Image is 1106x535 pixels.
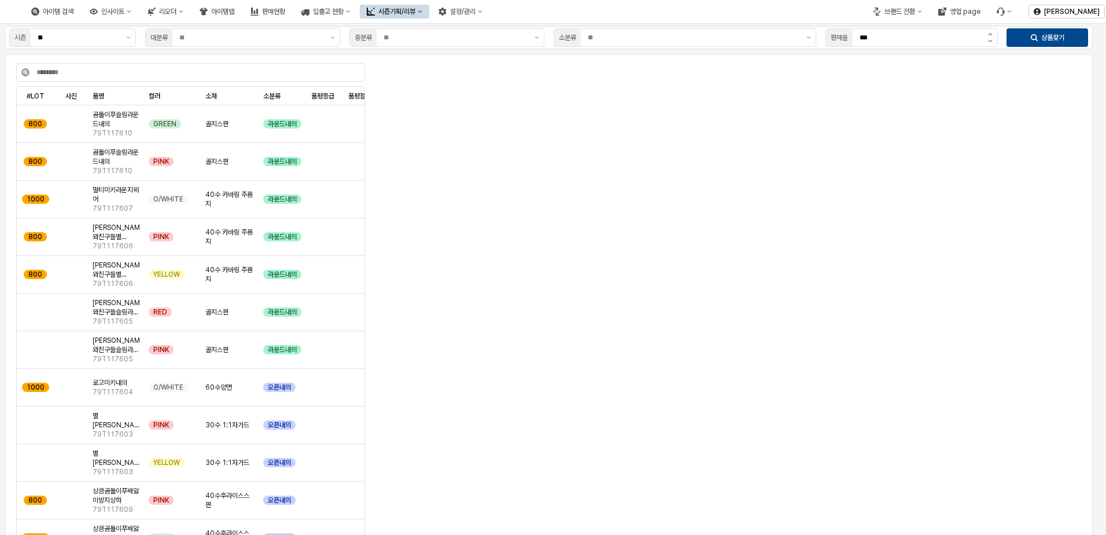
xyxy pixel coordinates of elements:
[153,458,180,467] span: YELLOW
[153,496,169,505] span: PINK
[153,232,169,241] span: PINK
[93,336,139,354] span: [PERSON_NAME]와친구들슬림라운드내의
[93,486,139,505] span: 상큼곰돌이푸배앓이방지상하
[153,157,169,166] span: PINK
[93,204,133,213] span: 79T117607
[205,383,232,392] span: 60수양면
[268,345,297,354] span: 라운드내의
[1028,5,1105,19] button: [PERSON_NAME]
[93,467,133,477] span: 79T117603
[983,38,997,47] button: 감소
[153,270,180,279] span: YELLOW
[93,505,133,514] span: 79T117609
[205,307,228,317] span: 골지스판
[268,496,291,505] span: 오픈내의
[93,185,139,204] span: 멀티미키라운지웨어
[205,119,228,129] span: 골지스판
[205,345,228,354] span: 골지스판
[205,265,254,284] span: 40수 카바링 주름지
[1041,33,1064,42] p: 상품찾기
[268,232,297,241] span: 라운드내의
[28,157,42,166] span: 800
[93,449,139,467] span: 별[PERSON_NAME][PERSON_NAME]내의
[153,345,169,354] span: PINK
[93,317,133,326] span: 79T117605
[983,29,997,38] button: 증가
[93,261,139,279] span: [PERSON_NAME]와친구들별[PERSON_NAME]
[268,195,297,204] span: 라운드내의
[27,383,45,392] span: 1000
[268,383,291,392] span: 오픈내의
[93,378,127,387] span: 로고미키내의
[931,5,987,19] button: 영업 page
[83,5,138,19] button: 인사이트
[93,166,132,175] span: 79T117610
[27,195,45,204] span: 1000
[262,8,285,16] div: 판매현황
[244,5,292,19] button: 판매현황
[378,8,415,16] div: 시즌기획/리뷰
[294,5,357,19] button: 입출고 현황
[65,91,77,101] span: 사진
[28,496,42,505] span: 800
[193,5,241,19] button: 아이템맵
[93,430,133,439] span: 79T117603
[311,91,334,101] span: 품평등급
[884,8,915,16] div: 브랜드 전환
[1044,7,1100,16] p: [PERSON_NAME]
[360,5,429,19] button: 시즌기획/리뷰
[159,8,176,16] div: 리오더
[432,5,489,19] button: 설정/관리
[205,228,254,246] span: 40수 카바링 주름지
[205,157,228,166] span: 골지스판
[153,195,183,204] span: O/WHITE
[348,91,371,101] span: 품평점수
[153,307,167,317] span: RED
[268,157,297,166] span: 라운드내의
[205,491,254,510] span: 40수후라이스스판
[950,8,980,16] div: 영업 page
[313,8,344,16] div: 입출고 현황
[93,354,133,364] span: 79T117605
[866,5,929,19] button: 브랜드 전환
[559,32,576,43] div: 소분류
[93,387,133,397] span: 79T117604
[121,29,135,46] button: 제안 사항 표시
[93,110,139,129] span: 곰돌이푸슬림라운드내의
[450,8,475,16] div: 설정/관리
[149,91,160,101] span: 컬러
[831,32,848,43] div: 판매율
[268,307,297,317] span: 라운드내의
[263,91,281,101] span: 소분류
[93,223,139,241] span: [PERSON_NAME]와친구들별[PERSON_NAME]
[268,270,297,279] span: 라운드내의
[28,119,42,129] span: 800
[27,91,45,101] span: #LOT
[990,5,1019,19] div: Menu item 6
[101,8,124,16] div: 인사이트
[43,8,73,16] div: 아이템 검색
[153,119,176,129] span: GREEN
[28,270,42,279] span: 800
[268,420,291,430] span: 오픈내의
[205,458,249,467] span: 30수 1:1자가드
[24,5,80,19] button: 아이템 검색
[141,5,190,19] div: 리오더
[28,232,42,241] span: 800
[205,91,217,101] span: 소재
[150,32,168,43] div: 대분류
[93,129,132,138] span: 79T117610
[326,29,340,46] button: 제안 사항 표시
[93,279,133,288] span: 79T117606
[93,241,133,251] span: 79T117606
[153,383,183,392] span: O/WHITE
[205,190,254,208] span: 40수 카바링 주름지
